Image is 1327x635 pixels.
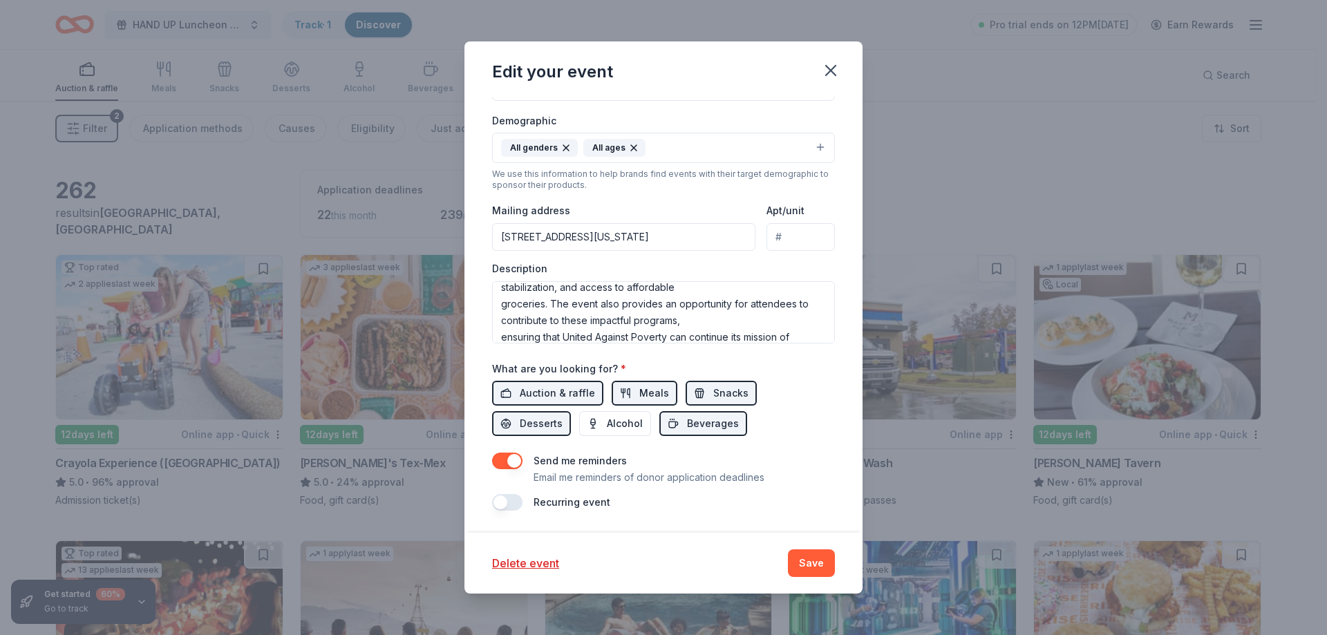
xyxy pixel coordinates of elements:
div: All genders [501,139,578,157]
button: Desserts [492,411,571,436]
label: Description [492,262,547,276]
label: Demographic [492,114,556,128]
input: Enter a US address [492,223,755,251]
label: Apt/unit [766,204,804,218]
button: Delete event [492,555,559,571]
label: What are you looking for? [492,362,626,376]
button: Save [788,549,835,577]
button: Meals [612,381,677,406]
input: # [766,223,835,251]
label: Send me reminders [534,455,627,466]
textarea: The Hand Up Luncheon is our annual fundraising and awareness event dedicated to highlighting the ... [492,281,835,343]
p: Email me reminders of donor application deadlines [534,469,764,486]
div: Edit your event [492,61,613,83]
span: Snacks [713,385,749,401]
button: Beverages [659,411,747,436]
button: Snacks [686,381,757,406]
span: Alcohol [607,415,643,432]
span: Auction & raffle [520,385,595,401]
label: Mailing address [492,204,570,218]
span: Meals [639,385,669,401]
label: Recurring event [534,496,610,508]
button: Auction & raffle [492,381,603,406]
button: Alcohol [579,411,651,436]
span: Beverages [687,415,739,432]
div: All ages [583,139,646,157]
div: We use this information to help brands find events with their target demographic to sponsor their... [492,169,835,191]
span: Desserts [520,415,563,432]
button: All gendersAll ages [492,133,835,163]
